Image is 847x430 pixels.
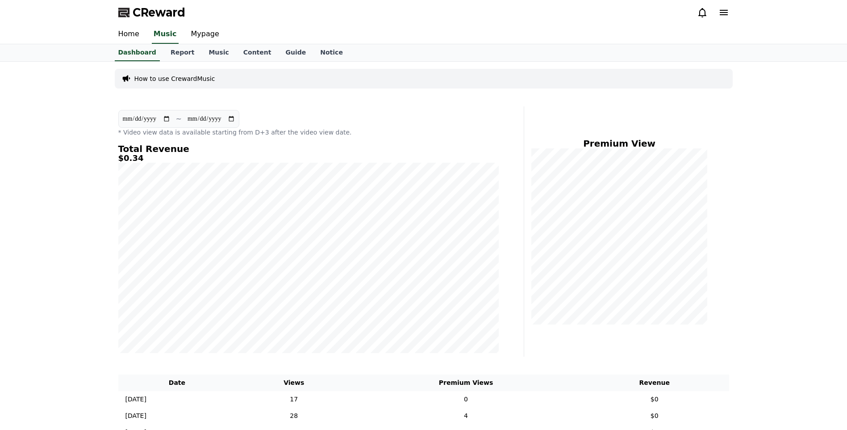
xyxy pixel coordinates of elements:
h5: $0.34 [118,154,499,163]
a: How to use CrewardMusic [134,74,215,83]
p: [DATE] [125,395,146,404]
td: 0 [352,391,580,408]
a: Notice [313,44,350,61]
td: $0 [580,408,729,424]
h4: Total Revenue [118,144,499,154]
a: Dashboard [115,44,160,61]
a: Report [163,44,202,61]
th: Views [236,375,352,391]
p: * Video view data is available starting from D+3 after the video view date. [118,128,499,137]
a: Home [111,25,146,44]
h4: Premium View [531,139,708,148]
a: Music [152,25,179,44]
td: $0 [580,391,729,408]
a: Mypage [184,25,226,44]
a: Music [201,44,236,61]
td: 17 [236,391,352,408]
a: Content [236,44,279,61]
a: Guide [278,44,313,61]
th: Revenue [580,375,729,391]
span: CReward [133,5,185,20]
p: ~ [176,114,182,124]
td: 28 [236,408,352,424]
td: 4 [352,408,580,424]
p: [DATE] [125,411,146,421]
th: Date [118,375,236,391]
th: Premium Views [352,375,580,391]
a: CReward [118,5,185,20]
